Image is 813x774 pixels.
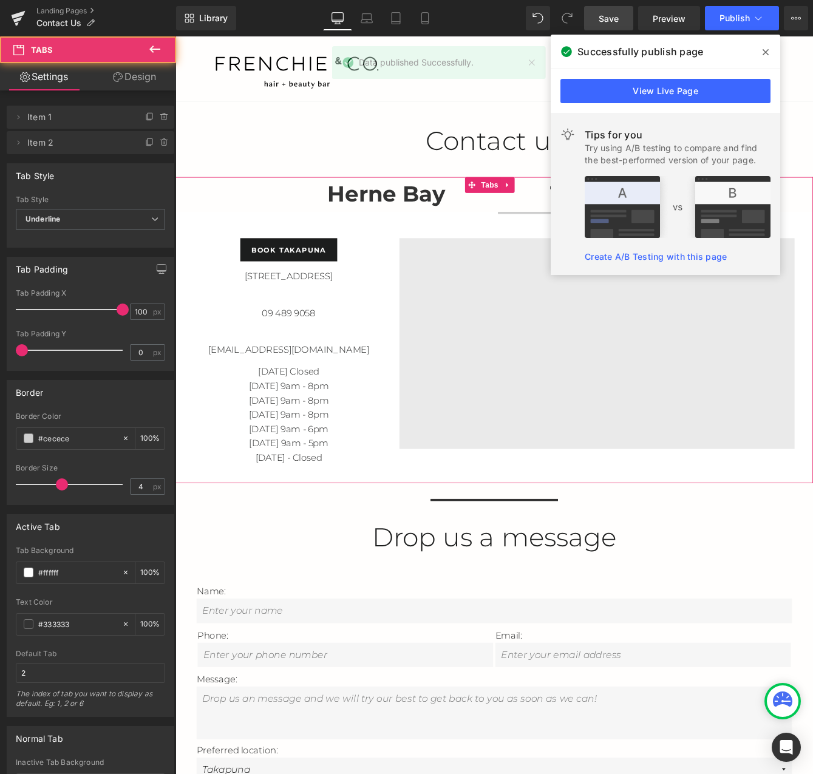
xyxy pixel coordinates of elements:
a: Desktop [323,6,352,30]
strong: Takapuna [432,166,560,197]
span: Item 1 [27,106,129,129]
p: [DATE] - Closed [21,478,240,494]
a: Preview [638,6,700,30]
div: % [135,614,165,635]
a: Landing Pages [36,6,176,16]
div: Tab Padding X [16,289,165,297]
span: Contact Us [36,18,81,28]
a: Design [90,63,179,90]
button: More [784,6,808,30]
div: Tab Style [16,164,55,181]
div: Border Color [16,412,165,421]
div: The index of tab you want to display as default. Eg: 1, 2 or 6 [16,689,165,716]
div: Inactive Tab Background [16,758,165,767]
div: Tips for you [585,127,770,142]
p: Email: [369,682,709,699]
a: View Live Page [560,79,770,103]
p: [DATE] 9am - 6pm [21,444,240,461]
div: Tab Background [16,546,165,555]
span: Preview [653,12,685,25]
span: Tabs [31,45,53,55]
p: [DATE] 9am - 8pm [21,412,240,428]
span: book takapuna [87,241,174,251]
div: Border [16,381,43,398]
a: Mobile [410,6,440,30]
a: Laptop [352,6,381,30]
button: Undo [526,6,550,30]
div: Normal Tab [16,727,63,744]
span: Tabs [349,162,375,180]
a: Expand / Collapse [375,162,391,180]
p: [DATE] Closed [21,378,240,395]
span: px [153,483,163,491]
p: [DATE] 9am - 8pm [21,428,240,444]
a: Tablet [381,6,410,30]
input: Enter your phone number [26,699,366,727]
button: Publish [705,6,779,30]
div: Open Intercom Messenger [772,733,801,762]
span: Successfully publish page [577,44,703,59]
span: Data published Successfully. [359,56,474,69]
a: [EMAIL_ADDRESS][DOMAIN_NAME] [21,353,240,369]
img: tip.png [585,176,770,238]
div: Text Color [16,598,165,606]
b: Underline [26,214,60,223]
a: [STREET_ADDRESS] [80,270,181,282]
div: Border Size [16,464,165,472]
a: Create A/B Testing with this page [585,251,727,262]
span: px [153,348,163,356]
strong: Herne Bay [175,166,311,197]
input: Color [38,617,116,631]
input: Enter your name [24,648,710,676]
span: Publish [719,13,750,23]
input: Enter your email address [369,699,709,727]
input: Color [38,566,116,579]
p: [DATE] 9am - 5pm [21,461,240,477]
div: Active Tab [16,515,60,532]
span: Library [199,13,228,24]
span: Save [599,12,619,25]
div: Default Tab [16,650,165,658]
a: book takapuna [75,233,186,259]
a: New Library [176,6,236,30]
div: Tab Style [16,195,165,204]
div: Tab Padding Y [16,330,165,338]
span: Item 2 [27,131,129,154]
div: % [135,562,165,583]
input: Color [38,432,116,445]
button: Redo [555,6,579,30]
p: Message: [24,733,710,749]
div: Try using A/B testing to compare and find the best-performed version of your page. [585,142,770,166]
a: 09 489 9058 [21,311,240,327]
div: Tab Padding [16,257,68,274]
img: light.svg [560,127,575,142]
p: Name: [24,631,710,648]
p: Phone: [26,682,366,699]
div: % [135,428,165,449]
p: [DATE] 9am - 8pm [21,395,240,412]
span: px [153,308,163,316]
